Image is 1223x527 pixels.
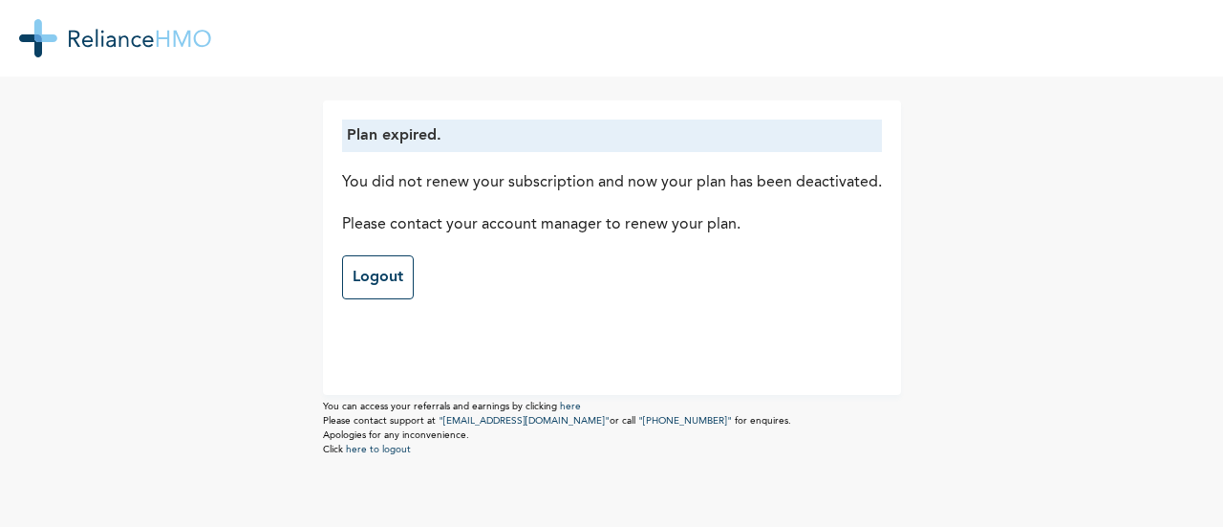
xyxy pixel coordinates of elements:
img: RelianceHMO [19,19,211,57]
a: here to logout [346,445,411,454]
a: "[EMAIL_ADDRESS][DOMAIN_NAME]" [439,416,610,426]
p: Plan expired. [347,124,877,147]
a: "[PHONE_NUMBER]" [638,416,732,426]
a: here [560,402,581,411]
p: You can access your referrals and earnings by clicking [323,400,901,414]
p: Please contact your account manager to renew your plan. [342,213,882,236]
p: Click [323,443,901,457]
a: Logout [342,255,414,299]
p: Please contact support at or call for enquires. Apologies for any inconvenience. [323,414,901,443]
p: You did not renew your subscription and now your plan has been deactivated. [342,171,882,194]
